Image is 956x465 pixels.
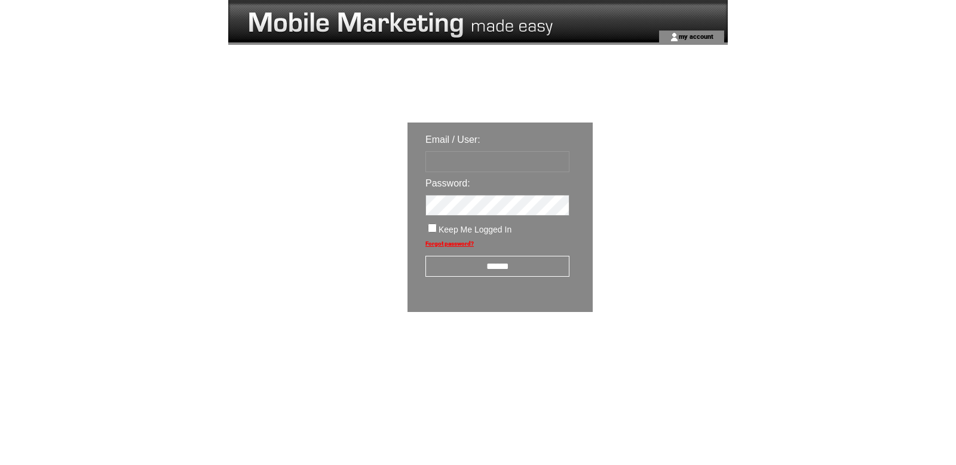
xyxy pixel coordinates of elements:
span: Keep Me Logged In [439,225,511,234]
img: account_icon.gif [670,32,679,42]
a: Forgot password? [425,240,474,247]
img: transparent.png [627,342,687,357]
span: Email / User: [425,134,480,145]
a: my account [679,32,713,40]
span: Password: [425,178,470,188]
